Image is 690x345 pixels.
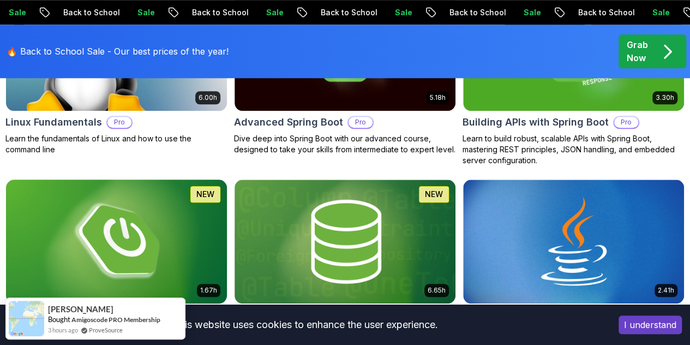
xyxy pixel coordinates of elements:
button: Accept cookies [619,316,682,334]
p: Back to School [441,7,515,18]
div: This website uses cookies to enhance the user experience. [8,313,602,337]
h2: Advanced Spring Boot [234,115,343,130]
span: 3 hours ago [48,325,78,335]
p: 🔥 Back to School Sale - Our best prices of the year! [7,45,229,58]
p: Sale [644,7,679,18]
p: Sale [129,7,164,18]
p: Back to School [569,7,644,18]
h2: Building APIs with Spring Boot [463,115,609,130]
p: 5.18h [430,93,446,102]
p: Back to School [312,7,386,18]
p: 1.67h [200,286,217,295]
p: 2.41h [658,286,674,295]
p: Back to School [55,7,129,18]
span: [PERSON_NAME] [48,305,113,314]
span: Bought [48,315,70,324]
p: Back to School [183,7,257,18]
p: 3.30h [656,93,674,102]
img: Spring Data JPA card [235,180,455,304]
p: Sale [386,7,421,18]
p: Learn to build robust, scalable APIs with Spring Boot, mastering REST principles, JSON handling, ... [463,133,685,166]
img: Spring Boot for Beginners card [1,176,232,306]
p: Learn the fundamentals of Linux and how to use the command line [5,133,227,155]
h2: Linux Fundamentals [5,115,102,130]
p: Pro [107,117,131,128]
p: NEW [425,189,443,200]
p: NEW [196,189,214,200]
p: Grab Now [627,38,648,64]
p: Dive deep into Spring Boot with our advanced course, designed to take your skills from intermedia... [234,133,456,155]
p: 6.65h [428,286,446,295]
p: Pro [349,117,373,128]
img: provesource social proof notification image [9,301,44,336]
a: ProveSource [89,325,123,335]
p: Sale [257,7,292,18]
p: Sale [515,7,550,18]
img: Java for Beginners card [463,180,684,304]
p: 6.00h [199,93,217,102]
p: Pro [614,117,638,128]
a: Amigoscode PRO Membership [71,316,160,324]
